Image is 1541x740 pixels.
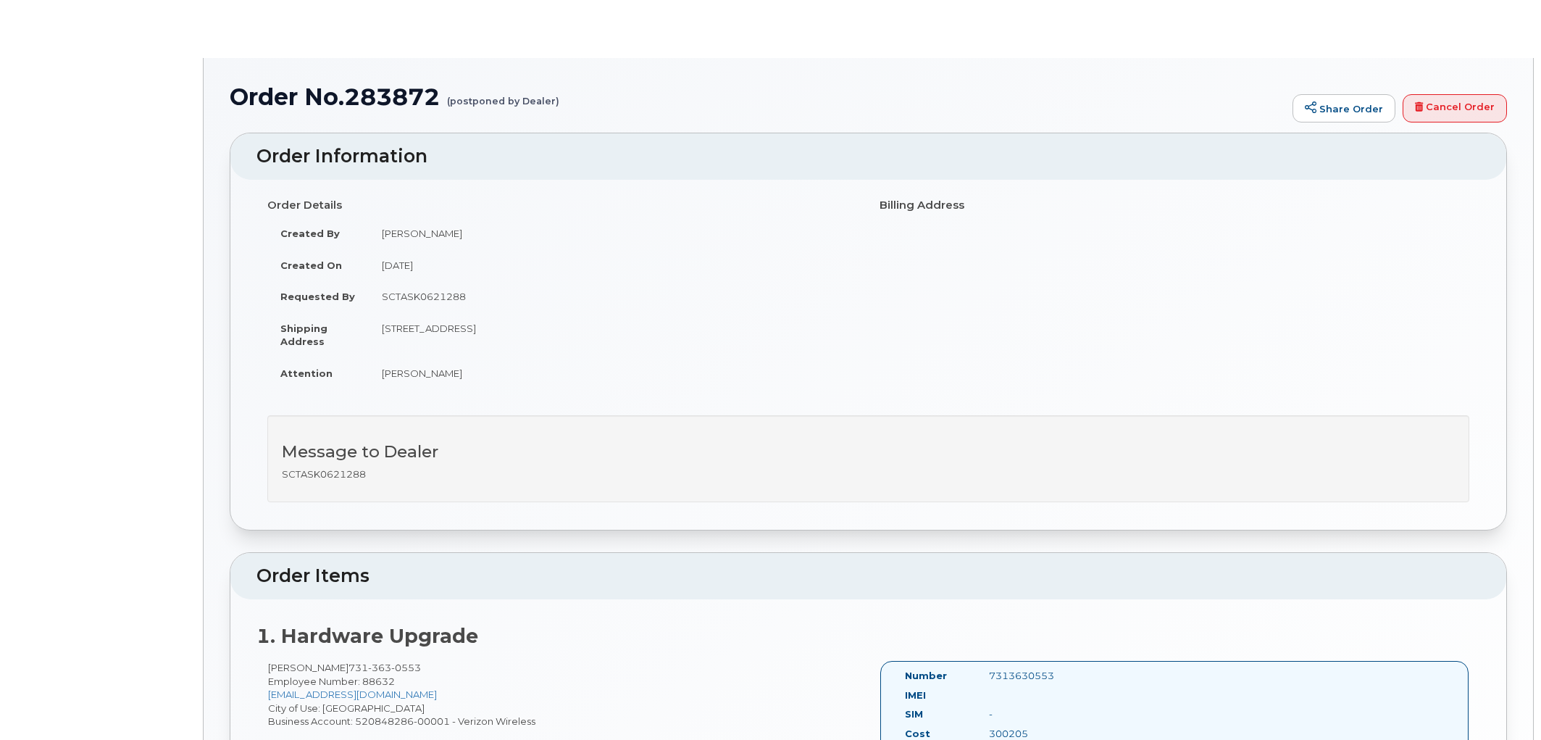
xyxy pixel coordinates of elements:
small: (postponed by Dealer) [447,84,559,107]
td: [DATE] [369,249,858,281]
div: - [978,707,1096,721]
td: [PERSON_NAME] [369,357,858,389]
h4: Order Details [267,199,858,212]
td: [STREET_ADDRESS] [369,312,858,357]
span: 0553 [391,662,421,673]
a: Share Order [1292,94,1395,123]
h2: Order Information [256,146,1480,167]
h4: Billing Address [880,199,1470,212]
strong: Attention [280,367,333,379]
label: SIM [905,707,923,721]
p: SCTASK0621288 [282,467,1455,481]
strong: Requested By [280,291,355,302]
a: Cancel Order [1403,94,1507,123]
h3: Message to Dealer [282,443,1455,461]
td: SCTASK0621288 [369,280,858,312]
span: Employee Number: 88632 [268,675,395,687]
a: [EMAIL_ADDRESS][DOMAIN_NAME] [268,689,437,700]
span: 363 [368,662,391,673]
label: Number [905,669,947,683]
strong: Created By [280,228,340,239]
h1: Order No.283872 [230,84,1285,109]
div: 7313630553 [978,669,1096,683]
h2: Order Items [256,566,1480,586]
strong: 1. Hardware Upgrade [256,624,478,648]
span: 731 [348,662,421,673]
label: IMEI [905,689,926,702]
strong: Created On [280,259,342,271]
strong: Shipping Address [280,323,327,348]
td: [PERSON_NAME] [369,217,858,249]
